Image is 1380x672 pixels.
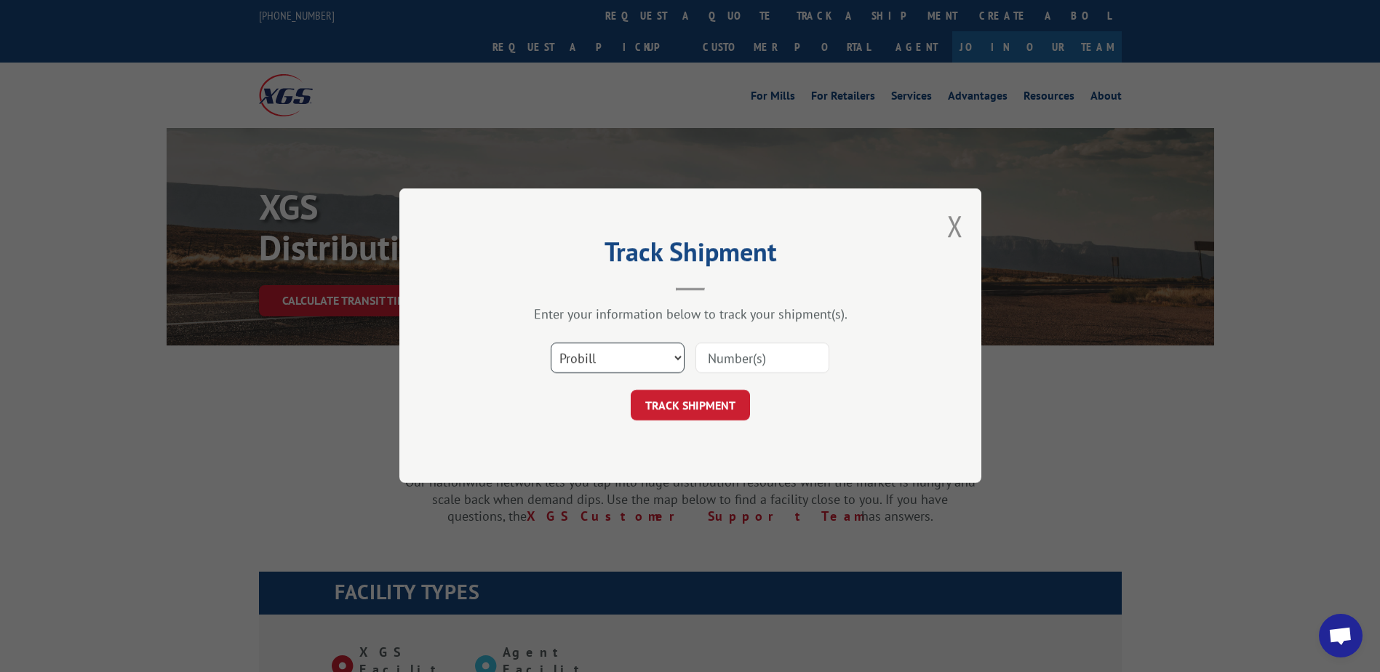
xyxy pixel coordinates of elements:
[472,306,909,323] div: Enter your information below to track your shipment(s).
[472,241,909,269] h2: Track Shipment
[947,207,963,245] button: Close modal
[631,391,750,421] button: TRACK SHIPMENT
[1319,614,1363,657] div: Open chat
[695,343,829,374] input: Number(s)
